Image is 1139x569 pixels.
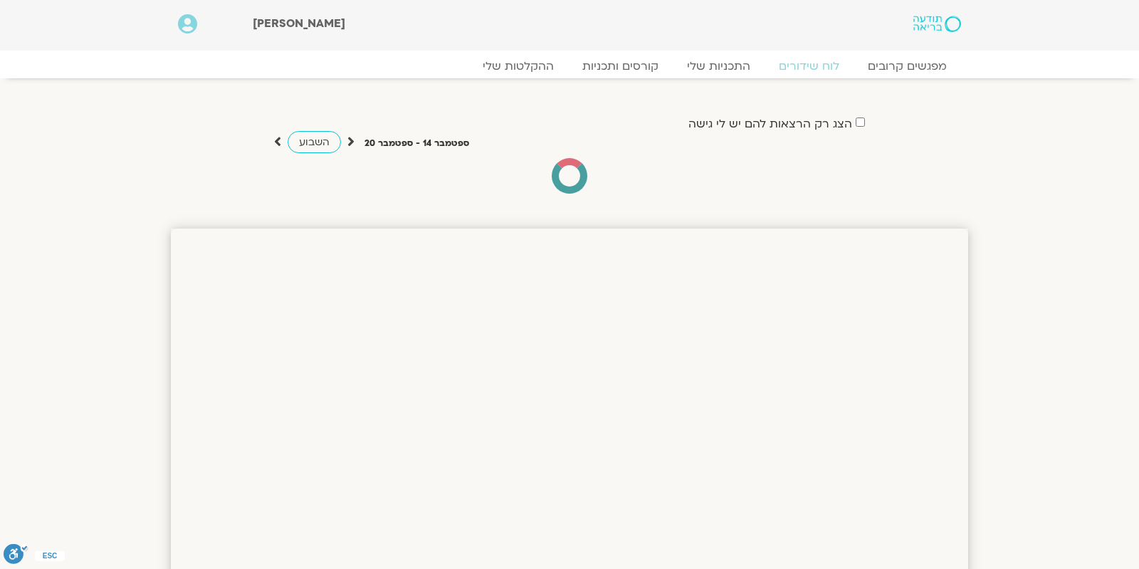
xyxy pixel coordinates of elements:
[468,59,568,73] a: ההקלטות שלי
[673,59,765,73] a: התכניות שלי
[364,136,469,151] p: ספטמבר 14 - ספטמבר 20
[288,131,341,153] a: השבוע
[299,135,330,149] span: השבוע
[765,59,854,73] a: לוח שידורים
[178,59,961,73] nav: Menu
[854,59,961,73] a: מפגשים קרובים
[568,59,673,73] a: קורסים ותכניות
[253,16,345,31] span: [PERSON_NAME]
[688,118,852,130] label: הצג רק הרצאות להם יש לי גישה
